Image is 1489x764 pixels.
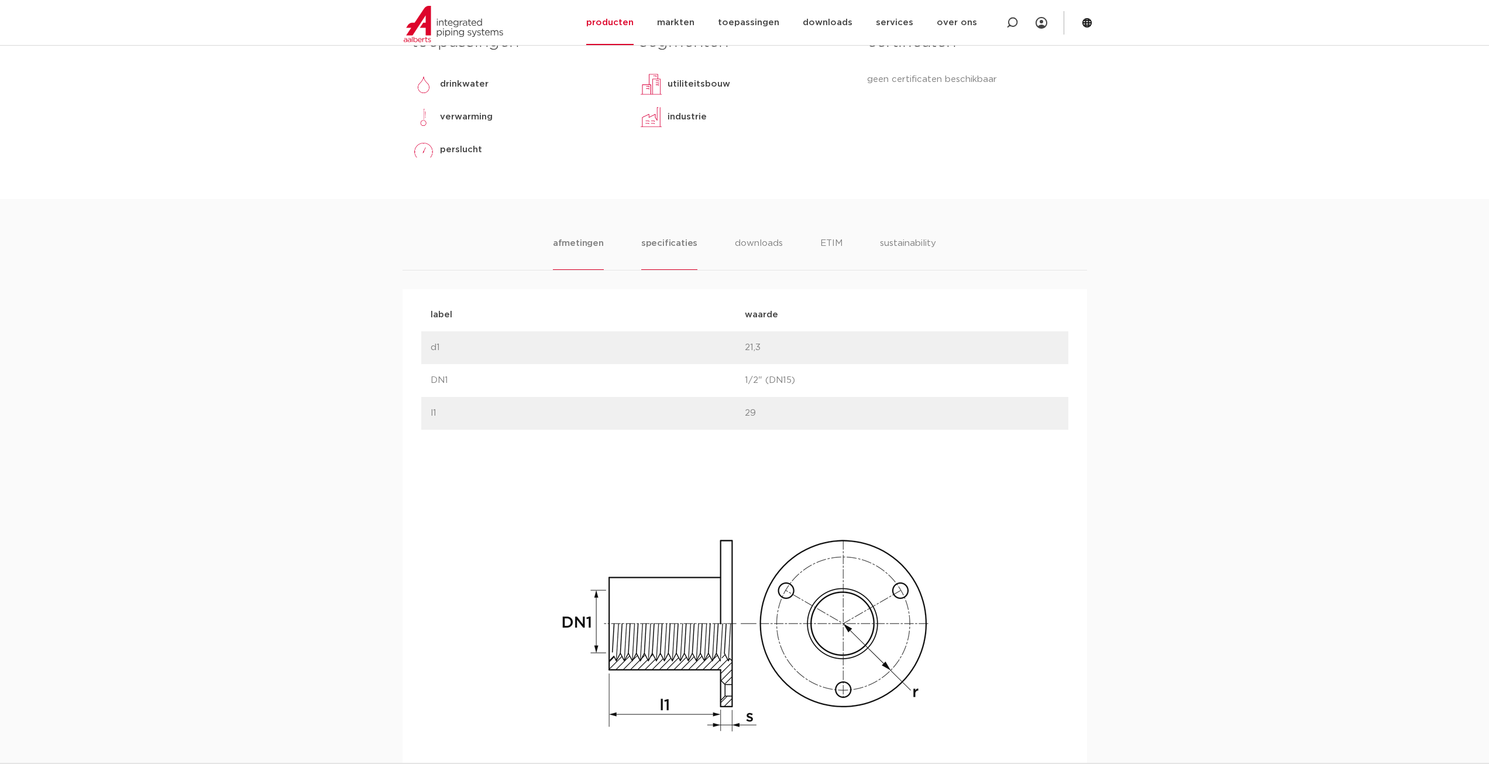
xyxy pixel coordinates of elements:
[668,110,707,124] p: industrie
[745,374,1059,388] p: 1/2" (DN15)
[639,105,663,129] img: industrie
[412,73,435,96] img: drinkwater
[820,237,842,270] li: ETIM
[412,105,435,129] img: verwarming
[431,406,745,420] p: l1
[745,341,1059,355] p: 21,3
[867,73,1077,87] p: geen certificaten beschikbaar
[641,237,697,270] li: specificaties
[639,73,663,96] img: utiliteitsbouw
[431,308,745,322] p: label
[668,77,730,91] p: utiliteitsbouw
[880,237,936,270] li: sustainability
[412,138,435,162] img: perslucht
[431,374,745,388] p: DN1
[440,110,493,124] p: verwarming
[431,341,745,355] p: d1
[553,237,604,270] li: afmetingen
[440,77,489,91] p: drinkwater
[745,406,1059,420] p: 29
[440,143,482,157] p: perslucht
[745,308,1059,322] p: waarde
[735,237,783,270] li: downloads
